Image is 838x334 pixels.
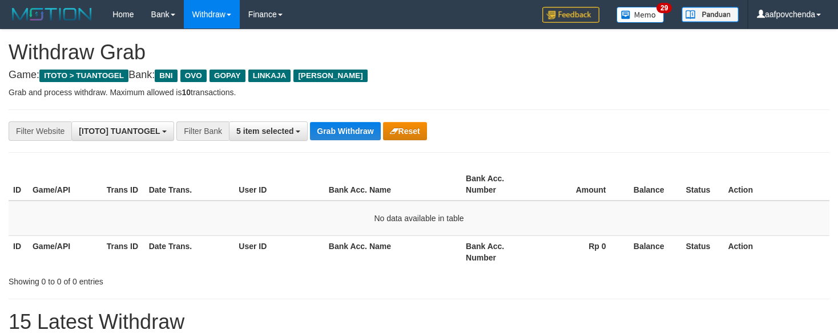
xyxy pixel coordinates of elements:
th: Bank Acc. Name [324,235,461,268]
th: ID [9,168,28,201]
th: Amount [535,168,623,201]
button: [ITOTO] TUANTOGEL [71,121,174,141]
th: Bank Acc. Number [461,235,535,268]
th: Balance [623,235,682,268]
button: Reset [383,122,427,140]
button: 5 item selected [229,121,308,141]
img: MOTION_logo.png [9,6,95,23]
div: Showing 0 to 0 of 0 entries [9,271,341,287]
img: Button%20Memo.svg [617,7,664,23]
img: Feedback.jpg [542,7,599,23]
h4: Game: Bank: [9,70,829,81]
p: Grab and process withdraw. Maximum allowed is transactions. [9,87,829,98]
th: Bank Acc. Number [461,168,535,201]
div: Filter Website [9,121,71,141]
th: Status [681,168,723,201]
th: Action [723,235,829,268]
th: Game/API [28,168,102,201]
span: LINKAJA [248,70,291,82]
span: OVO [180,70,207,82]
th: ID [9,235,28,268]
span: 29 [656,3,672,13]
th: Status [681,235,723,268]
span: ITOTO > TUANTOGEL [39,70,128,82]
th: Rp 0 [535,235,623,268]
div: Filter Bank [176,121,229,141]
th: Bank Acc. Name [324,168,461,201]
th: Date Trans. [144,235,235,268]
span: [ITOTO] TUANTOGEL [79,127,160,136]
th: Trans ID [102,168,144,201]
th: Game/API [28,235,102,268]
img: panduan.png [682,7,739,22]
th: Balance [623,168,682,201]
th: User ID [234,235,324,268]
strong: 10 [182,88,191,97]
span: [PERSON_NAME] [293,70,367,82]
th: Trans ID [102,235,144,268]
span: BNI [155,70,177,82]
h1: Withdraw Grab [9,41,829,64]
h1: 15 Latest Withdraw [9,311,829,333]
td: No data available in table [9,201,829,236]
th: Date Trans. [144,168,235,201]
span: 5 item selected [236,127,293,136]
th: Action [723,168,829,201]
span: GOPAY [210,70,245,82]
button: Grab Withdraw [310,122,380,140]
th: User ID [234,168,324,201]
